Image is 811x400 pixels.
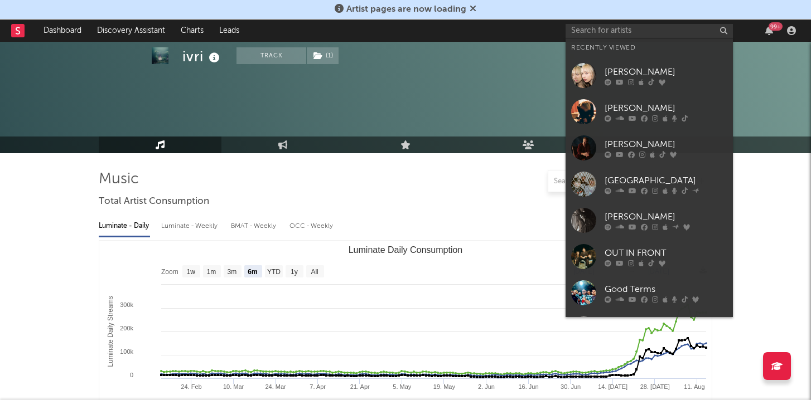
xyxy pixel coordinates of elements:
button: Track [236,47,306,64]
text: 24. Feb [181,383,201,390]
a: [PERSON_NAME] [566,202,733,238]
text: 14. [DATE] [598,383,627,390]
div: ivri [182,47,223,66]
div: [GEOGRAPHIC_DATA] [605,174,727,187]
text: 100k [120,348,133,355]
text: Luminate Daily Streams [107,296,114,367]
div: [PERSON_NAME] [605,210,727,223]
a: Good Terms [566,275,733,311]
div: OUT IN FRONT [605,246,727,260]
input: Search by song name or URL [548,177,666,186]
text: 11. Aug [684,383,704,390]
div: Luminate - Daily [99,217,150,236]
a: OUT IN FRONT [566,238,733,275]
div: BMAT - Weekly [231,217,278,236]
a: Dashboard [36,19,89,42]
text: 1w [187,268,196,276]
text: 24. Mar [265,383,286,390]
div: [PERSON_NAME] [605,101,727,115]
div: Recently Viewed [571,41,727,55]
a: Discovery Assistant [89,19,173,42]
a: [PERSON_NAME] [566,57,733,94]
a: Leads [211,19,247,42]
span: ( 1 ) [306,47,339,64]
span: Artist pages are now loading [346,5,466,14]
text: 28. [DATE] [640,383,670,390]
div: 99 + [769,22,783,31]
text: All [311,268,318,276]
div: [PERSON_NAME] [605,138,727,151]
a: [PERSON_NAME] [566,311,733,347]
div: OCC - Weekly [289,217,334,236]
a: [GEOGRAPHIC_DATA] [566,166,733,202]
text: 0 [130,372,133,378]
text: 30. Jun [561,383,581,390]
div: Good Terms [605,282,727,296]
a: [PERSON_NAME] [566,94,733,130]
text: 5. May [393,383,412,390]
button: 99+ [765,26,773,35]
text: YTD [267,268,281,276]
text: 19. May [433,383,456,390]
text: 7. Apr [310,383,326,390]
text: 1y [291,268,298,276]
text: 6m [248,268,257,276]
text: 16. Jun [518,383,538,390]
input: Search for artists [566,24,733,38]
text: 21. Apr [350,383,370,390]
text: 1m [207,268,216,276]
text: 10. Mar [223,383,244,390]
button: (1) [307,47,339,64]
span: Dismiss [470,5,476,14]
text: 200k [120,325,133,331]
text: Zoom [161,268,178,276]
text: 300k [120,301,133,308]
a: [PERSON_NAME] [566,130,733,166]
text: Luminate Daily Consumption [349,245,463,255]
text: 3m [228,268,237,276]
text: 2. Jun [478,383,495,390]
div: Luminate - Weekly [161,217,220,236]
div: [PERSON_NAME] [605,65,727,79]
span: Total Artist Consumption [99,195,209,208]
a: Charts [173,19,211,42]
